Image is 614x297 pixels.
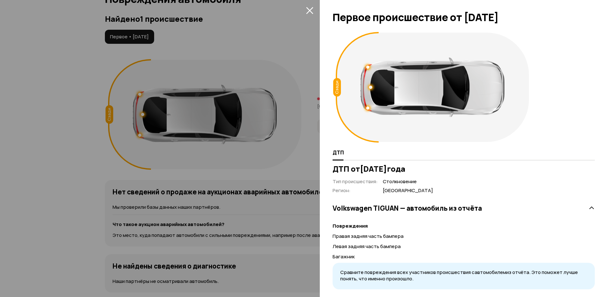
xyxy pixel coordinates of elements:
[333,253,595,260] p: Багажник
[383,187,433,194] span: [GEOGRAPHIC_DATA]
[340,269,578,282] span: Сравните повреждения всех участников происшествия с автомобилем из отчёта. Это поможет лучше поня...
[333,149,344,156] span: ДТП
[333,204,482,212] h3: Volkswagen TIGUAN — автомобиль из отчёта
[333,187,350,194] span: Регион :
[333,78,341,97] div: Сзади
[383,178,433,185] span: Столкновение
[333,233,595,240] p: Правая задняя часть бампера
[333,243,595,250] p: Левая задняя часть бампера
[333,178,378,185] span: Тип происшествия :
[333,164,595,173] h3: ДТП от [DATE] года
[333,223,368,229] strong: Повреждения
[304,5,315,15] button: закрыть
